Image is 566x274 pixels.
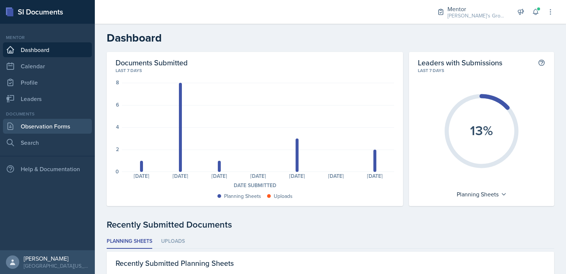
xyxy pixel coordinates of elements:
h2: Dashboard [107,31,554,45]
a: Observation Forms [3,119,92,134]
div: Date Submitted [116,182,394,189]
div: [DATE] [277,173,316,179]
div: [PERSON_NAME] [24,255,89,262]
div: Mentor [3,34,92,41]
div: [DATE] [355,173,394,179]
a: Leaders [3,91,92,106]
li: Planning Sheets [107,234,152,249]
div: [PERSON_NAME]'s Group / Fall 2025 [447,12,507,20]
a: Dashboard [3,42,92,57]
div: Last 7 days [418,67,545,74]
a: Calendar [3,59,92,74]
div: Last 7 days [116,67,394,74]
div: 2 [116,147,119,152]
a: Profile [3,75,92,90]
div: Planning Sheets [453,188,510,200]
div: 8 [116,80,119,85]
h2: Leaders with Submissions [418,58,502,67]
div: Uploads [274,192,293,200]
div: Recently Submitted Documents [107,218,554,231]
div: 6 [116,102,119,107]
h2: Documents Submitted [116,58,394,67]
div: Mentor [447,4,507,13]
div: 4 [116,124,119,130]
text: 13% [470,121,493,140]
div: Help & Documentation [3,162,92,176]
div: 0 [116,169,119,174]
div: [GEOGRAPHIC_DATA][US_STATE] in [GEOGRAPHIC_DATA] [24,262,89,270]
div: [DATE] [122,173,161,179]
div: [DATE] [316,173,355,179]
div: Documents [3,111,92,117]
li: Uploads [161,234,185,249]
div: [DATE] [200,173,239,179]
div: [DATE] [161,173,200,179]
a: Search [3,135,92,150]
div: Planning Sheets [224,192,261,200]
div: [DATE] [239,173,277,179]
